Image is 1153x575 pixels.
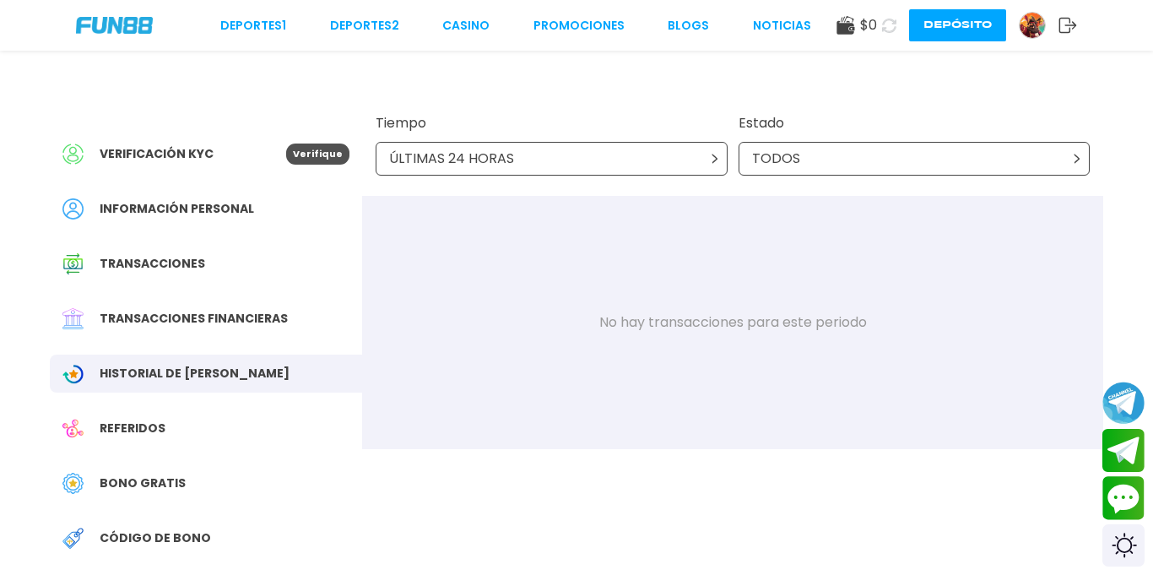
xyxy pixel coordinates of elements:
[50,410,362,448] a: ReferralReferidos
[753,17,811,35] a: NOTICIAS
[220,17,286,35] a: Deportes1
[100,310,288,328] span: Transacciones financieras
[100,255,205,273] span: Transacciones
[533,17,625,35] a: Promociones
[76,17,153,34] img: Company Logo
[668,17,709,35] a: BLOGS
[100,200,254,218] span: Información personal
[62,363,84,384] img: Wagering Transaction
[62,473,84,494] img: Free Bonus
[100,145,214,163] span: Verificación KYC
[50,464,362,502] a: Free BonusBono Gratis
[62,308,84,329] img: Financial Transaction
[62,198,84,220] img: Personal
[1102,524,1145,567] div: Switch theme
[62,418,84,439] img: Referral
[100,365,290,382] span: Historial de [PERSON_NAME]
[286,144,349,165] p: Verifique
[50,245,362,283] a: Transaction HistoryTransacciones
[330,17,399,35] a: Deportes2
[100,529,211,547] span: Código de bono
[62,528,84,549] img: Redeem Bonus
[389,149,514,169] p: ÚLTIMAS 24 HORAS
[909,9,1006,41] button: Depósito
[376,113,728,133] p: Tiempo
[1019,12,1058,39] a: Avatar
[1102,429,1145,473] button: Join telegram
[62,253,84,274] img: Transaction History
[442,17,490,35] a: CASINO
[1020,13,1045,38] img: Avatar
[50,190,362,228] a: PersonalInformación personal
[50,300,362,338] a: Financial TransactionTransacciones financieras
[599,312,867,333] p: No hay transacciones para este periodo
[739,113,1091,133] p: Estado
[1102,476,1145,520] button: Contact customer service
[752,149,800,169] p: TODOS
[1102,381,1145,425] button: Join telegram channel
[100,475,186,492] span: Bono Gratis
[100,420,165,437] span: Referidos
[50,519,362,557] a: Redeem BonusCódigo de bono
[860,15,877,35] span: $ 0
[50,135,362,173] a: Verificación KYCVerifique
[50,355,362,393] a: Wagering TransactionHistorial de [PERSON_NAME]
